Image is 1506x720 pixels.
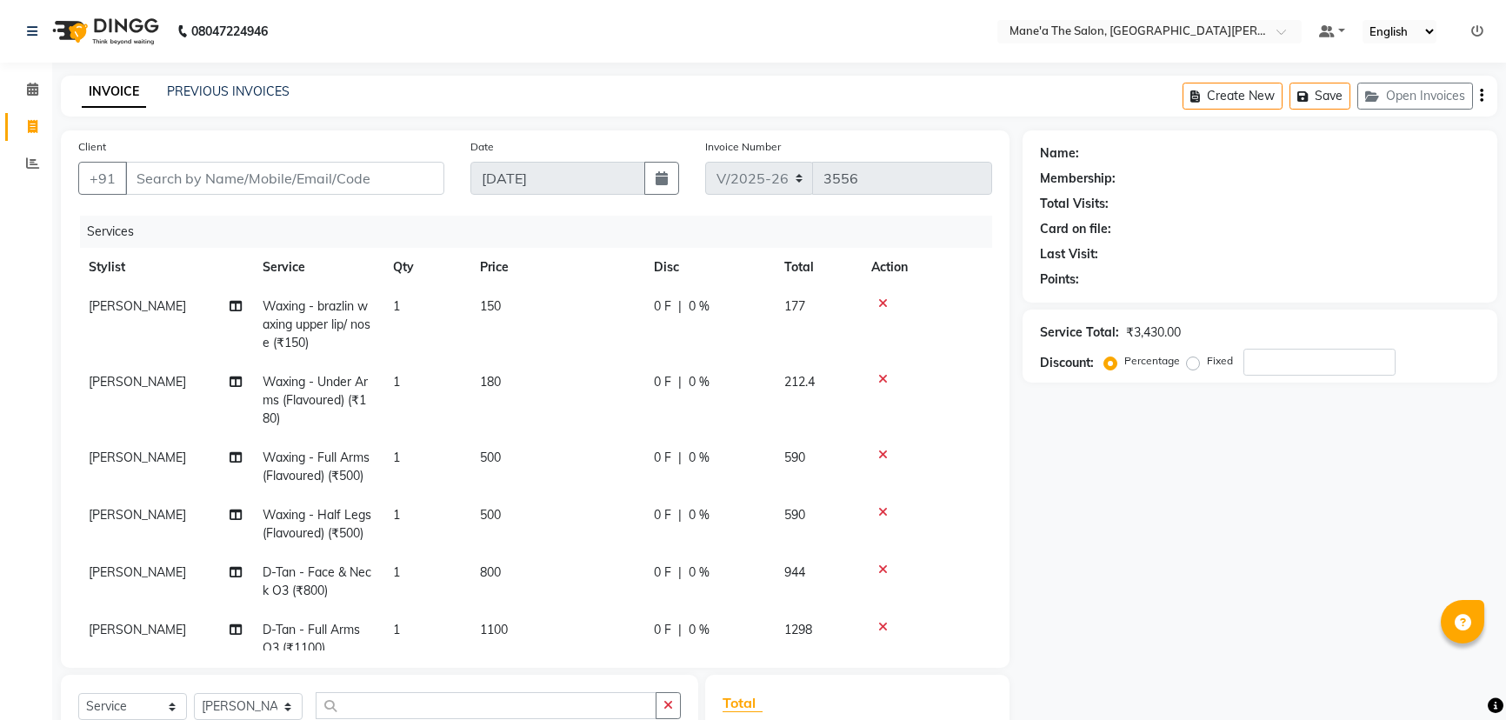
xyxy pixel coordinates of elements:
span: 0 % [689,297,710,316]
span: 1298 [784,622,812,637]
span: [PERSON_NAME] [89,374,186,390]
span: 1100 [480,622,508,637]
iframe: chat widget [1433,650,1489,703]
label: Date [470,139,494,155]
span: | [678,621,682,639]
button: Open Invoices [1357,83,1473,110]
span: | [678,297,682,316]
th: Qty [383,248,470,287]
span: 1 [393,564,400,580]
div: Discount: [1040,354,1094,372]
span: 1 [393,622,400,637]
span: 0 % [689,563,710,582]
div: Points: [1040,270,1079,289]
span: | [678,506,682,524]
label: Invoice Number [705,139,781,155]
span: | [678,373,682,391]
span: 500 [480,507,501,523]
span: [PERSON_NAME] [89,564,186,580]
div: Total Visits: [1040,195,1109,213]
span: 0 F [654,563,671,582]
th: Action [861,248,992,287]
img: logo [44,7,163,56]
th: Price [470,248,643,287]
span: 1 [393,298,400,314]
a: INVOICE [82,77,146,108]
span: Waxing - Full Arms (Flavoured) (₹500) [263,450,370,483]
button: Create New [1183,83,1283,110]
span: Waxing - Half Legs (Flavoured) (₹500) [263,507,371,541]
th: Stylist [78,248,252,287]
span: 1 [393,450,400,465]
th: Disc [643,248,774,287]
span: Waxing - brazlin waxing upper lip/ nose (₹150) [263,298,370,350]
span: 1 [393,374,400,390]
input: Search by Name/Mobile/Email/Code [125,162,444,195]
span: D-Tan - Face & Neck O3 (₹800) [263,564,371,598]
a: PREVIOUS INVOICES [167,83,290,99]
th: Total [774,248,861,287]
div: Services [80,216,1005,248]
div: Card on file: [1040,220,1111,238]
span: 0 F [654,297,671,316]
span: 150 [480,298,501,314]
span: 0 % [689,449,710,467]
div: Membership: [1040,170,1116,188]
span: [PERSON_NAME] [89,622,186,637]
span: 800 [480,564,501,580]
span: 177 [784,298,805,314]
div: Service Total: [1040,323,1119,342]
span: 0 F [654,621,671,639]
div: Last Visit: [1040,245,1098,263]
div: ₹3,430.00 [1126,323,1181,342]
span: 500 [480,450,501,465]
input: Search or Scan [316,692,656,719]
b: 08047224946 [191,7,268,56]
label: Client [78,139,106,155]
span: Total [723,694,763,712]
span: 0 F [654,373,671,391]
label: Fixed [1207,353,1233,369]
span: 212.4 [784,374,815,390]
span: 944 [784,564,805,580]
span: 590 [784,507,805,523]
span: 0 % [689,621,710,639]
span: 1 [393,507,400,523]
span: 0 F [654,506,671,524]
div: Name: [1040,144,1079,163]
span: Waxing - Under Arms (Flavoured) (₹180) [263,374,368,426]
span: 0 F [654,449,671,467]
span: | [678,449,682,467]
span: 0 % [689,506,710,524]
span: [PERSON_NAME] [89,450,186,465]
span: [PERSON_NAME] [89,298,186,314]
th: Service [252,248,383,287]
label: Percentage [1124,353,1180,369]
span: | [678,563,682,582]
span: 590 [784,450,805,465]
span: [PERSON_NAME] [89,507,186,523]
button: Save [1289,83,1350,110]
span: 180 [480,374,501,390]
span: D-Tan - Full Arms O3 (₹1100) [263,622,360,656]
button: +91 [78,162,127,195]
span: 0 % [689,373,710,391]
